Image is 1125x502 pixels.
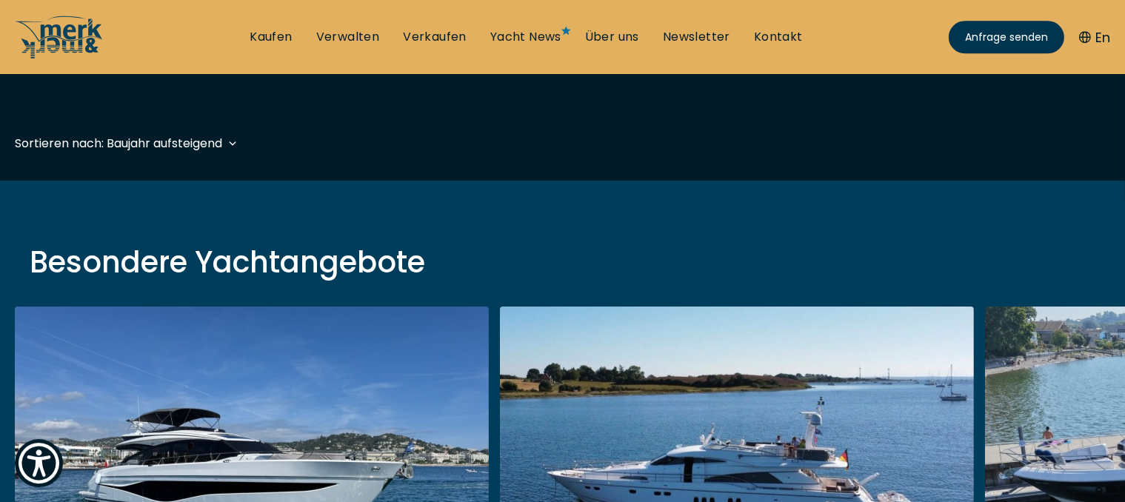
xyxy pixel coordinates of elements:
[490,29,561,45] a: Yacht News
[250,29,292,45] a: Kaufen
[965,30,1048,45] span: Anfrage senden
[949,21,1064,53] a: Anfrage senden
[754,29,803,45] a: Kontakt
[585,29,639,45] a: Über uns
[663,29,730,45] a: Newsletter
[403,29,467,45] a: Verkaufen
[15,134,222,153] div: Sortieren nach: Baujahr aufsteigend
[15,439,63,487] button: Show Accessibility Preferences
[1079,27,1110,47] button: En
[316,29,380,45] a: Verwalten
